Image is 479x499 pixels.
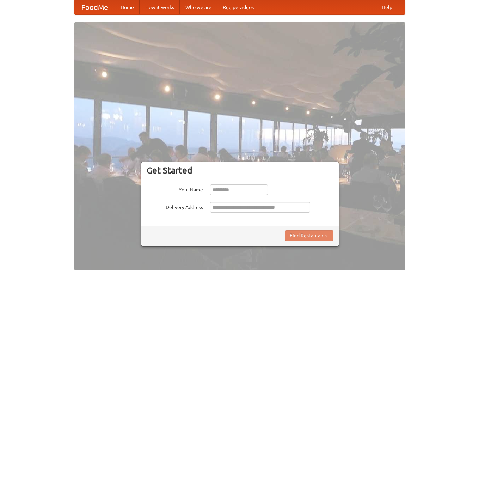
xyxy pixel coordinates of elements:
[376,0,398,14] a: Help
[285,230,333,241] button: Find Restaurants!
[180,0,217,14] a: Who we are
[147,184,203,193] label: Your Name
[140,0,180,14] a: How it works
[74,0,115,14] a: FoodMe
[147,202,203,211] label: Delivery Address
[217,0,259,14] a: Recipe videos
[147,165,333,176] h3: Get Started
[115,0,140,14] a: Home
